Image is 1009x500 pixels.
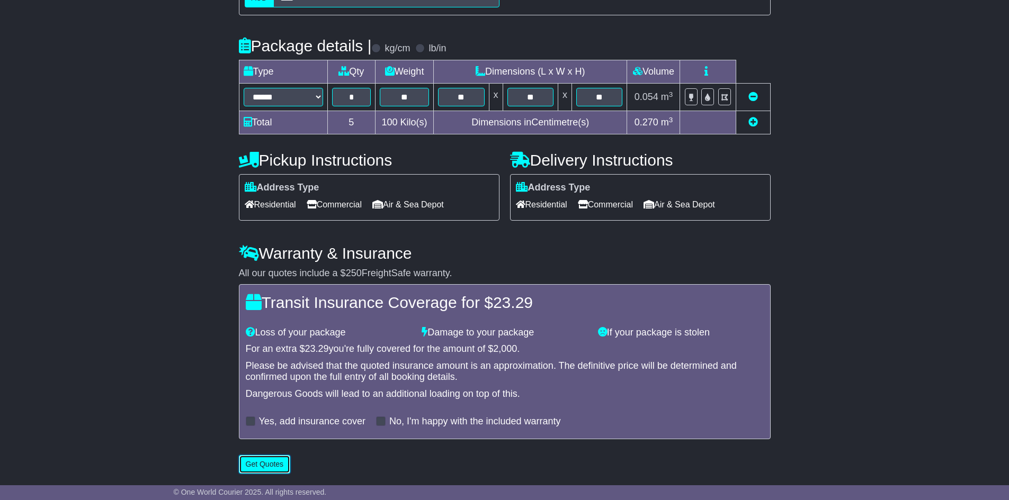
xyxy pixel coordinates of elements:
[240,327,417,339] div: Loss of your package
[661,92,673,102] span: m
[239,151,499,169] h4: Pickup Instructions
[245,182,319,194] label: Address Type
[305,343,329,354] span: 23.29
[259,416,365,428] label: Yes, add insurance cover
[558,84,572,111] td: x
[239,60,327,84] td: Type
[516,196,567,213] span: Residential
[372,196,444,213] span: Air & Sea Depot
[510,151,771,169] h4: Delivery Instructions
[516,182,591,194] label: Address Type
[246,360,764,383] div: Please be advised that the quoted insurance amount is an approximation. The definitive price will...
[748,117,758,128] a: Add new item
[669,116,673,124] sup: 3
[246,388,764,400] div: Dangerous Goods will lead to an additional loading on top of this.
[307,196,362,213] span: Commercial
[669,90,673,98] sup: 3
[493,343,517,354] span: 2,000
[385,43,410,54] label: kg/cm
[246,294,764,311] h4: Transit Insurance Coverage for $
[174,488,327,496] span: © One World Courier 2025. All rights reserved.
[644,196,715,213] span: Air & Sea Depot
[434,60,627,84] td: Dimensions (L x W x H)
[489,84,503,111] td: x
[416,327,593,339] div: Damage to your package
[239,37,372,54] h4: Package details |
[246,343,764,355] div: For an extra $ you're fully covered for the amount of $ .
[434,111,627,134] td: Dimensions in Centimetre(s)
[382,117,398,128] span: 100
[376,111,434,134] td: Kilo(s)
[389,416,561,428] label: No, I'm happy with the included warranty
[635,117,658,128] span: 0.270
[327,111,376,134] td: 5
[239,268,771,279] div: All our quotes include a $ FreightSafe warranty.
[376,60,434,84] td: Weight
[627,60,680,84] td: Volume
[748,92,758,102] a: Remove this item
[593,327,769,339] div: If your package is stolen
[578,196,633,213] span: Commercial
[239,455,291,474] button: Get Quotes
[239,244,771,262] h4: Warranty & Insurance
[346,268,362,278] span: 250
[493,294,533,311] span: 23.29
[327,60,376,84] td: Qty
[428,43,446,54] label: lb/in
[239,111,327,134] td: Total
[635,92,658,102] span: 0.054
[245,196,296,213] span: Residential
[661,117,673,128] span: m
